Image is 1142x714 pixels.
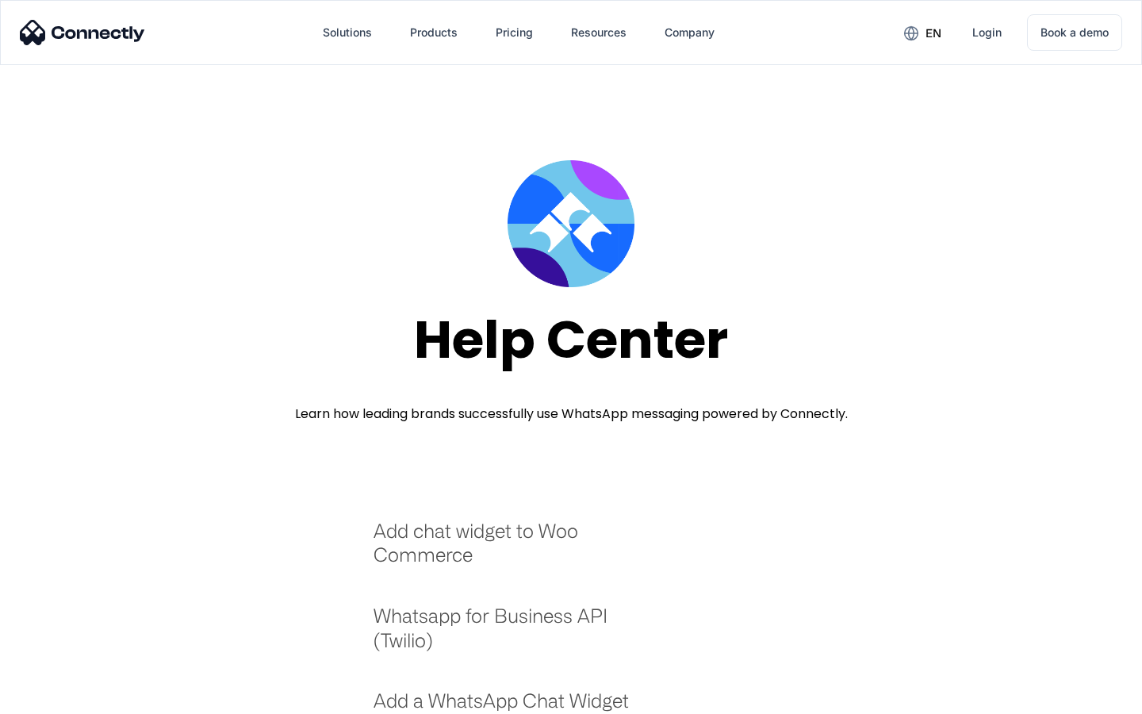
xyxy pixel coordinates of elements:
[1027,14,1122,51] a: Book a demo
[571,21,627,44] div: Resources
[665,21,715,44] div: Company
[483,13,546,52] a: Pricing
[295,405,848,424] div: Learn how leading brands successfully use WhatsApp messaging powered by Connectly.
[374,519,650,583] a: Add chat widget to Woo Commerce
[374,604,650,668] a: Whatsapp for Business API (Twilio)
[972,21,1002,44] div: Login
[32,686,95,708] ul: Language list
[410,21,458,44] div: Products
[20,20,145,45] img: Connectly Logo
[323,21,372,44] div: Solutions
[414,311,728,369] div: Help Center
[16,686,95,708] aside: Language selected: English
[925,22,941,44] div: en
[960,13,1014,52] a: Login
[496,21,533,44] div: Pricing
